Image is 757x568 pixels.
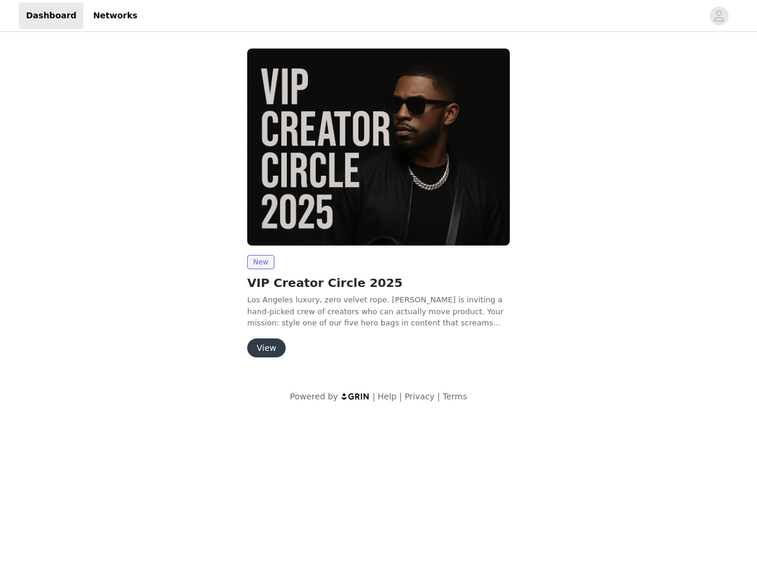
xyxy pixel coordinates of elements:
[437,392,440,401] span: |
[442,392,467,401] a: Terms
[247,49,510,246] img: Tote&Carry
[405,392,435,401] a: Privacy
[247,338,286,357] button: View
[378,392,397,401] a: Help
[247,274,510,292] h2: VIP Creator Circle 2025
[247,294,510,329] p: Los Angeles luxury, zero velvet rope. [PERSON_NAME] is inviting a hand-picked crew of creators wh...
[247,344,286,353] a: View
[19,2,83,29] a: Dashboard
[399,392,402,401] span: |
[247,255,274,269] span: New
[290,392,338,401] span: Powered by
[713,7,724,25] div: avatar
[86,2,144,29] a: Networks
[373,392,376,401] span: |
[341,392,370,400] img: logo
